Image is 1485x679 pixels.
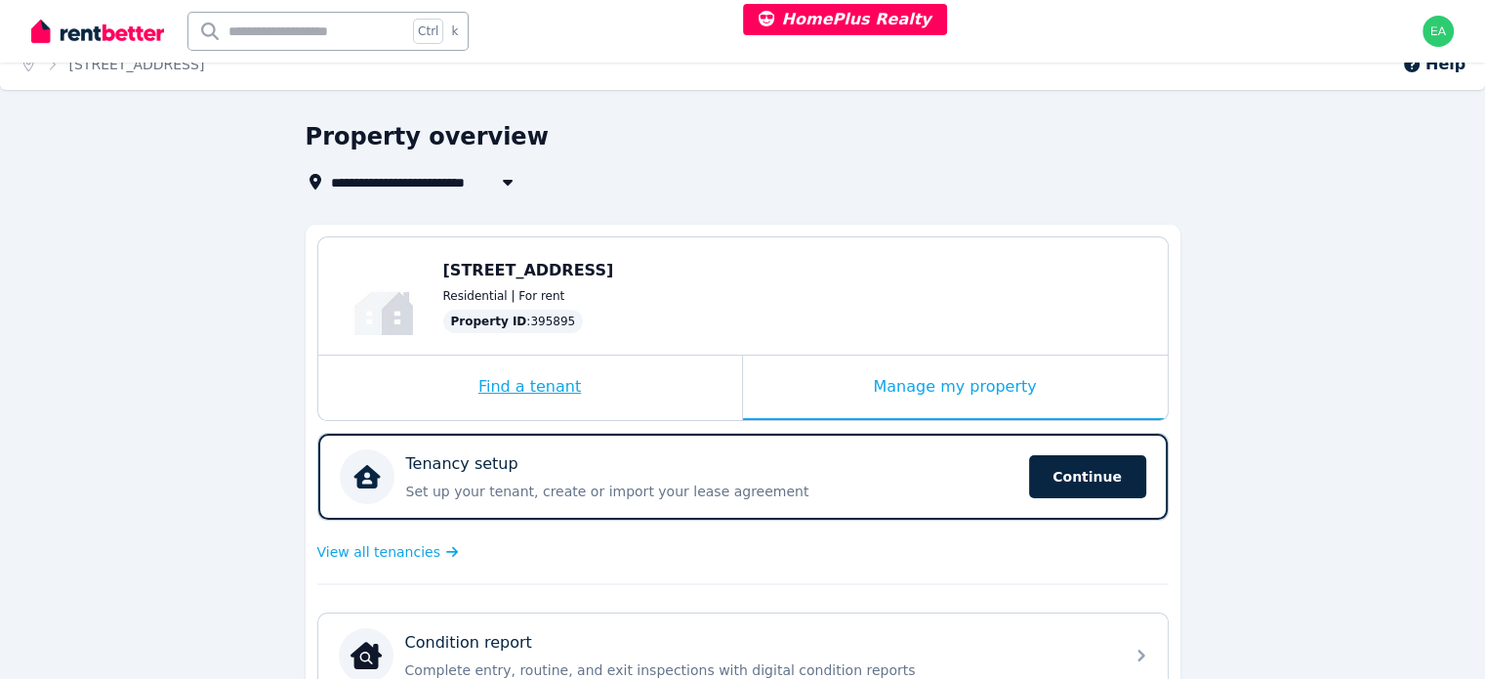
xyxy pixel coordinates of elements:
[413,19,443,44] span: Ctrl
[69,57,205,72] a: [STREET_ADDRESS]
[443,310,584,333] div: : 395895
[31,17,164,46] img: RentBetter
[318,356,742,420] div: Find a tenant
[451,23,458,39] span: k
[743,356,1168,420] div: Manage my property
[1423,16,1454,47] img: earl@rentbetter.com.au
[317,542,459,562] a: View all tenancies
[406,452,518,476] p: Tenancy setup
[306,121,549,152] h1: Property overview
[443,288,565,304] span: Residential | For rent
[405,631,532,655] p: Condition report
[351,640,382,671] img: Condition report
[406,482,1017,501] p: Set up your tenant, create or import your lease agreement
[1402,53,1465,76] button: Help
[318,434,1168,520] a: Tenancy setupSet up your tenant, create or import your lease agreementContinue
[443,261,614,279] span: [STREET_ADDRESS]
[451,314,527,329] span: Property ID
[759,10,931,28] span: HomePlus Realty
[317,542,440,562] span: View all tenancies
[1029,455,1146,498] span: Continue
